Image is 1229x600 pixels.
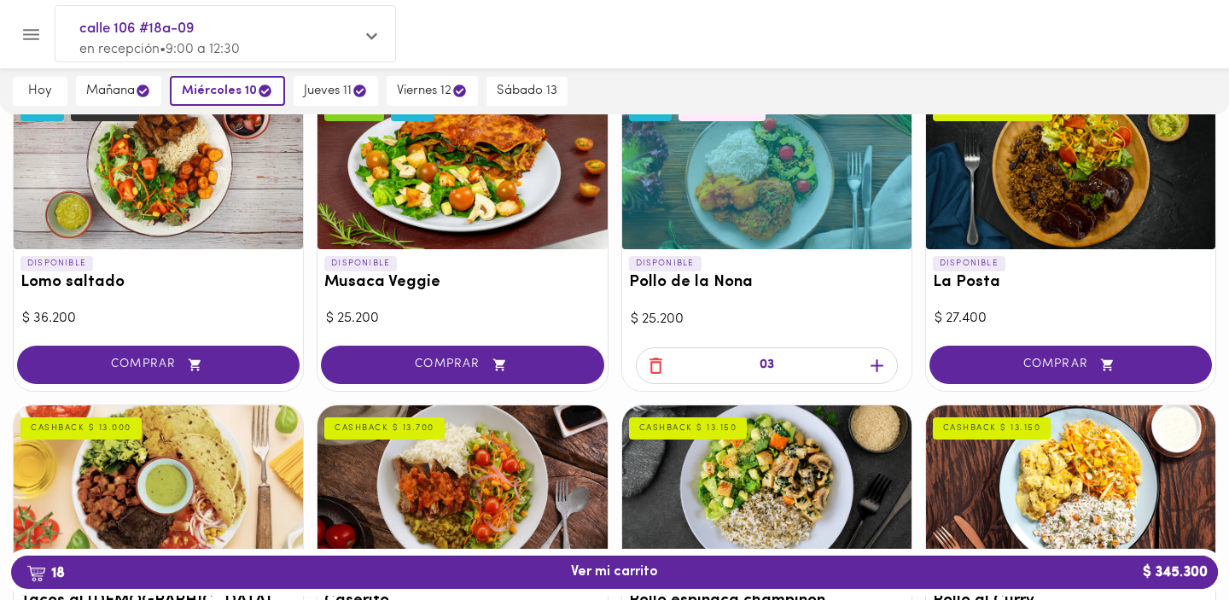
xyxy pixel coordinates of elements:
div: Tacos al Pastor [14,405,303,568]
span: hoy [23,84,57,99]
button: hoy [13,77,67,106]
div: Pollo de la Nona [622,87,912,249]
div: CASHBACK $ 13.150 [629,417,748,440]
span: jueves 11 [304,83,368,99]
button: jueves 11 [294,76,378,106]
button: viernes 12 [387,76,478,106]
p: DISPONIBLE [324,256,397,271]
span: viernes 12 [397,83,468,99]
span: COMPRAR [951,358,1191,372]
span: en recepción • 9:00 a 12:30 [79,43,240,56]
button: mañana [76,76,161,106]
div: $ 27.400 [935,309,1207,329]
iframe: Messagebird Livechat Widget [1130,501,1212,583]
img: cart.png [26,565,46,582]
button: miércoles 10 [170,76,285,106]
div: Pollo espinaca champiñón [622,405,912,568]
div: La Posta [926,87,1215,249]
div: $ 25.200 [326,309,598,329]
span: COMPRAR [342,358,582,372]
span: calle 106 #18a-09 [79,18,354,40]
span: sábado 13 [497,84,557,99]
span: Ver mi carrito [571,564,658,580]
p: 03 [760,356,774,376]
button: Menu [10,14,52,55]
button: COMPRAR [321,346,603,384]
p: DISPONIBLE [629,256,702,271]
div: Lomo saltado [14,87,303,249]
button: 18Ver mi carrito$ 345.300 [11,556,1218,589]
div: CASHBACK $ 13.000 [20,417,142,440]
p: DISPONIBLE [933,256,1005,271]
span: mañana [86,83,151,99]
div: $ 25.200 [631,310,903,329]
p: DISPONIBLE [20,256,93,271]
h3: Musaca Veggie [324,274,600,292]
div: CASHBACK $ 13.150 [933,417,1051,440]
button: COMPRAR [929,346,1212,384]
button: COMPRAR [17,346,300,384]
h3: Lomo saltado [20,274,296,292]
b: 18 [16,562,75,584]
div: $ 36.200 [22,309,294,329]
div: CASHBACK $ 13.700 [324,417,445,440]
div: Pollo al Curry [926,405,1215,568]
button: sábado 13 [486,77,568,106]
div: Caserito [317,405,607,568]
div: Musaca Veggie [317,87,607,249]
span: miércoles 10 [182,83,273,99]
h3: La Posta [933,274,1209,292]
span: COMPRAR [38,358,278,372]
h3: Pollo de la Nona [629,274,905,292]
